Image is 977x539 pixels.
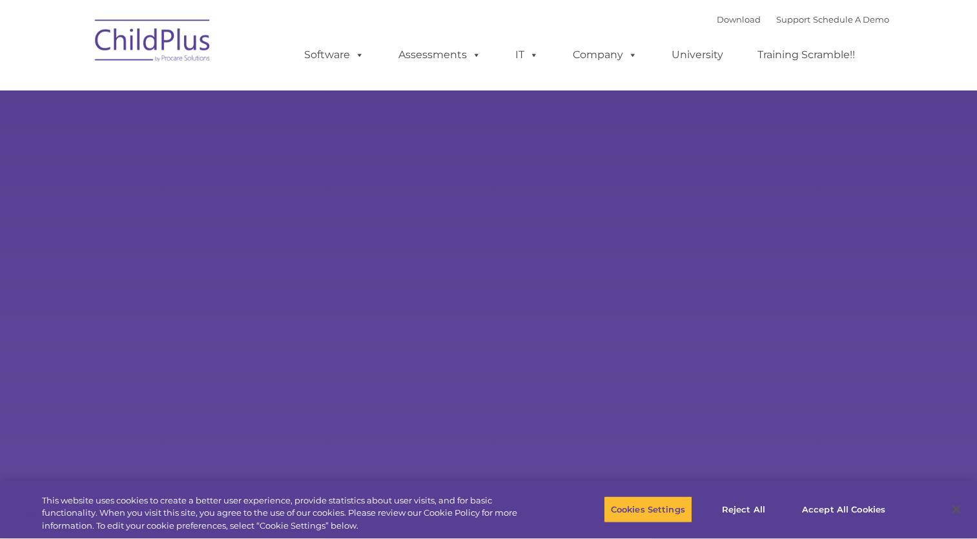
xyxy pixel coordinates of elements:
button: Close [942,495,971,523]
a: Support [776,14,810,25]
a: Company [560,42,650,68]
div: This website uses cookies to create a better user experience, provide statistics about user visit... [42,494,537,533]
a: IT [502,42,551,68]
font: | [717,14,889,25]
button: Accept All Cookies [795,496,892,523]
img: ChildPlus by Procare Solutions [88,10,218,75]
a: Training Scramble!! [745,42,868,68]
a: Download [717,14,761,25]
a: Schedule A Demo [813,14,889,25]
button: Cookies Settings [604,496,692,523]
a: Software [291,42,377,68]
a: Assessments [386,42,494,68]
button: Reject All [703,496,784,523]
a: University [659,42,736,68]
